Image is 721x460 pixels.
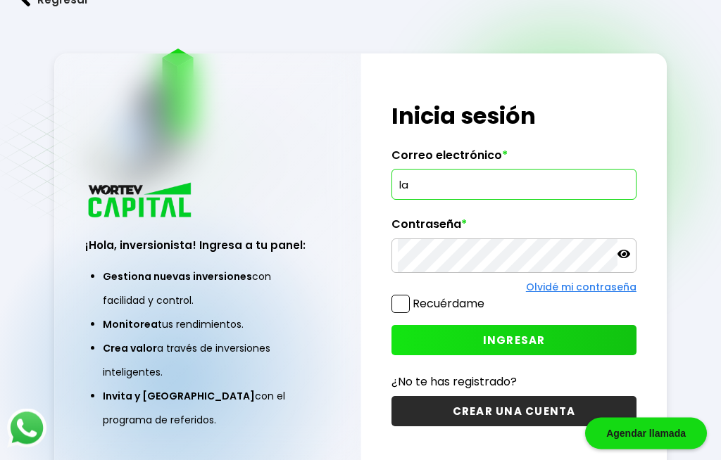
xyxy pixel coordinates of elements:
[7,409,46,448] img: logos_whatsapp-icon.242b2217.svg
[398,170,629,200] input: hola@wortev.capital
[483,333,546,348] span: INGRESAR
[103,313,312,337] li: tus rendimientos.
[103,337,312,385] li: a través de inversiones inteligentes.
[103,265,312,313] li: con facilidad y control.
[413,296,484,312] label: Recuérdame
[391,326,636,356] button: INGRESAR
[391,373,636,427] a: ¿No te has registrado?CREAR UNA CUENTA
[103,385,312,433] li: con el programa de referidos.
[103,270,252,284] span: Gestiona nuevas inversiones
[391,397,636,427] button: CREAR UNA CUENTA
[391,100,636,134] h1: Inicia sesión
[103,342,157,356] span: Crea valor
[85,181,196,223] img: logo_wortev_capital
[391,149,636,170] label: Correo electrónico
[103,390,255,404] span: Invita y [GEOGRAPHIC_DATA]
[391,373,636,391] p: ¿No te has registrado?
[103,318,158,332] span: Monitorea
[526,281,637,295] a: Olvidé mi contraseña
[391,218,636,239] label: Contraseña
[85,238,330,254] h3: ¡Hola, inversionista! Ingresa a tu panel:
[585,418,707,449] div: Agendar llamada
